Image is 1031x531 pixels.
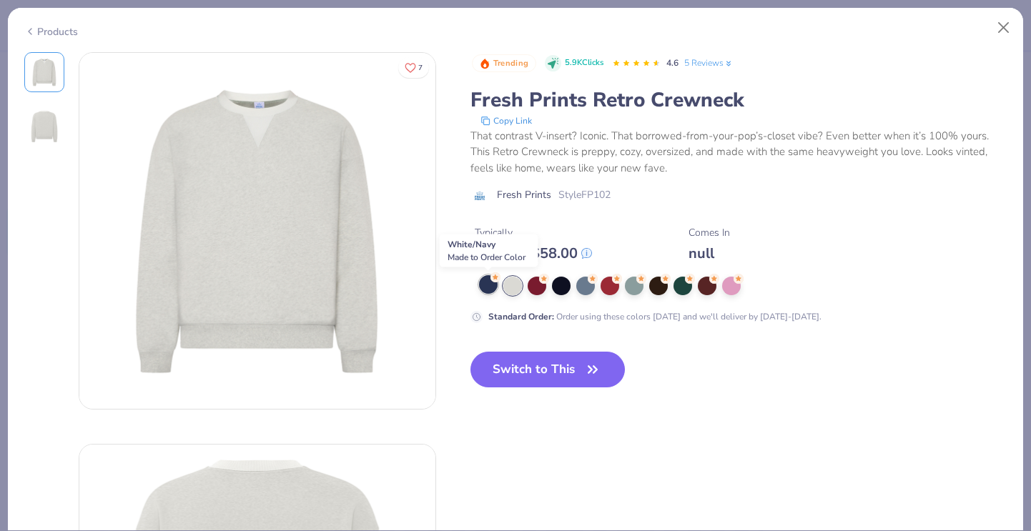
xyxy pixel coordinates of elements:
div: $ 50.00 - $ 58.00 [475,244,592,262]
span: Style FP102 [558,187,611,202]
div: null [689,244,730,262]
button: Like [398,57,429,78]
span: Trending [493,59,528,67]
img: Trending sort [479,58,490,69]
a: 5 Reviews [684,56,734,69]
strong: Standard Order : [488,311,554,322]
div: Products [24,24,78,39]
img: Front [27,55,61,89]
img: Front [79,53,435,409]
button: Switch to This [470,352,626,387]
div: White/Navy [440,234,538,267]
span: Fresh Prints [497,187,551,202]
span: 4.6 [666,57,679,69]
img: Back [27,109,61,144]
div: Comes In [689,225,730,240]
button: Badge Button [472,54,536,73]
div: That contrast V-insert? Iconic. That borrowed-from-your-pop’s-closet vibe? Even better when it’s ... [470,128,1007,177]
span: 5.9K Clicks [565,57,603,69]
div: Order using these colors [DATE] and we'll deliver by [DATE]-[DATE]. [488,310,822,323]
div: Fresh Prints Retro Crewneck [470,86,1007,114]
div: 4.6 Stars [612,52,661,75]
div: Typically [475,225,592,240]
img: brand logo [470,190,490,202]
span: 7 [418,64,423,71]
span: Made to Order Color [448,252,526,263]
button: copy to clipboard [476,114,536,128]
button: Close [990,14,1017,41]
